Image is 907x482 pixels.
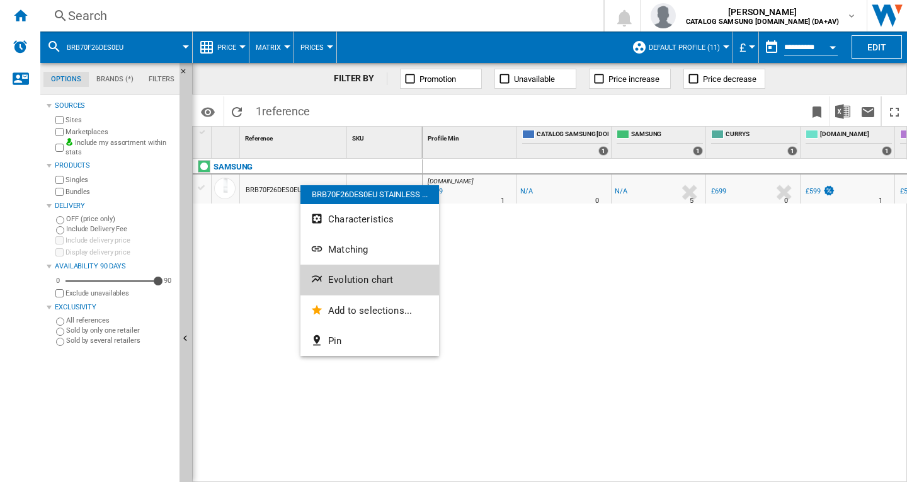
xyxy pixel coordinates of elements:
[328,305,412,316] span: Add to selections...
[328,274,393,285] span: Evolution chart
[328,335,341,347] span: Pin
[300,204,439,234] button: Characteristics
[300,326,439,356] button: Pin...
[300,185,439,204] div: BRB70F26DES0EU STAINLESS ...
[300,265,439,295] button: Evolution chart
[328,214,394,225] span: Characteristics
[328,244,368,255] span: Matching
[300,296,439,326] button: Add to selections...
[300,234,439,265] button: Matching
